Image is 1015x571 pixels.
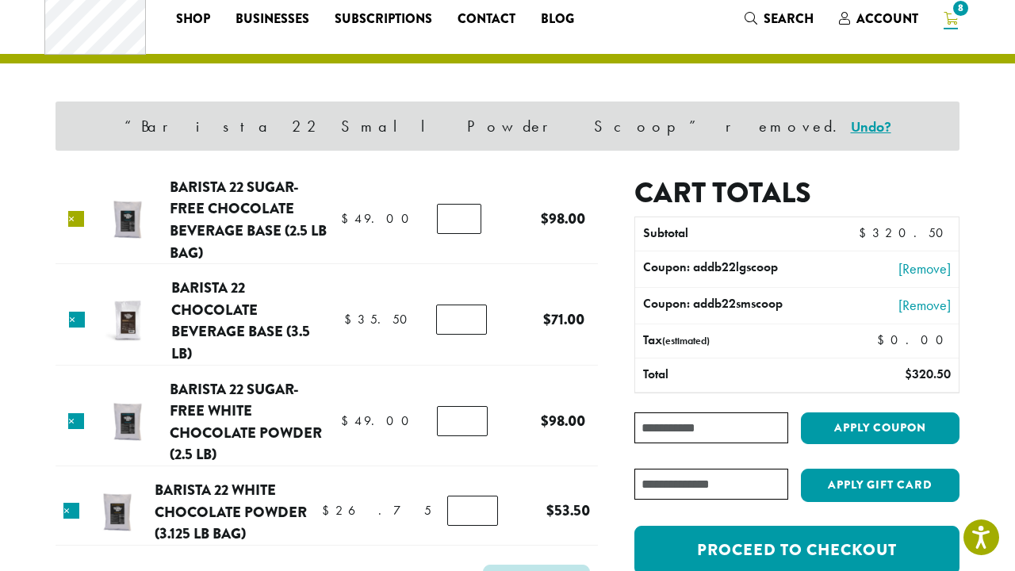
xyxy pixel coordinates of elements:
[176,10,210,29] span: Shop
[856,10,918,28] span: Account
[662,334,710,347] small: (estimated)
[732,6,826,32] a: Search
[236,10,309,29] span: Businesses
[170,176,327,263] a: Barista 22 Sugar-Free Chocolate Beverage Base (2.5 lb bag)
[905,366,951,382] bdi: 320.50
[541,410,585,431] bdi: 98.00
[635,251,829,287] th: Coupon: addb22lgscoop
[91,486,143,538] img: Barista 22 Sweet Ground White Chocolate Powder
[541,10,574,29] span: Blog
[877,331,891,348] span: $
[541,208,585,229] bdi: 98.00
[837,294,951,316] a: [Remove]
[635,324,864,358] th: Tax
[102,295,154,347] img: Barista 22 Chocolate Beverage Base
[635,358,829,392] th: Total
[541,410,549,431] span: $
[344,311,415,328] bdi: 35.50
[437,204,481,234] input: Product quantity
[63,503,79,519] a: Remove this item
[859,224,951,241] bdi: 320.50
[801,469,959,502] button: Apply Gift Card
[447,496,498,526] input: Product quantity
[101,396,153,447] img: Barista 22 Sugar Free White Chocolate Powder
[635,217,829,251] th: Subtotal
[341,412,416,429] bdi: 49.00
[764,10,814,28] span: Search
[546,500,554,521] span: $
[56,102,959,151] div: “Barista 22 Small Powder Scoop” removed.
[341,210,416,227] bdi: 49.00
[634,176,959,210] h2: Cart totals
[635,288,829,324] th: Coupon: addb22smscoop
[171,277,310,364] a: Barista 22 Chocolate Beverage Base (3.5 lb)
[341,412,354,429] span: $
[335,10,432,29] span: Subscriptions
[837,258,951,279] a: [Remove]
[341,210,354,227] span: $
[801,412,959,445] button: Apply coupon
[905,366,912,382] span: $
[859,224,872,241] span: $
[344,311,358,328] span: $
[546,500,590,521] bdi: 53.50
[322,502,431,519] bdi: 26.75
[69,312,85,328] a: Remove this item
[851,117,891,136] a: Undo?
[155,479,307,544] a: Barista 22 White Chocolate Powder (3.125 lb bag)
[68,211,84,227] a: Remove this item
[436,305,487,335] input: Product quantity
[322,502,335,519] span: $
[543,308,551,330] span: $
[458,10,515,29] span: Contact
[877,331,951,348] bdi: 0.00
[101,194,153,245] img: Barista 22 Sugar-Free Chocolate Beverage Base
[163,6,223,32] a: Shop
[437,406,488,436] input: Product quantity
[170,378,322,466] a: Barista 22 Sugar-Free White Chocolate Powder (2.5 lb)
[541,208,549,229] span: $
[68,413,84,429] a: Remove this item
[543,308,584,330] bdi: 71.00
